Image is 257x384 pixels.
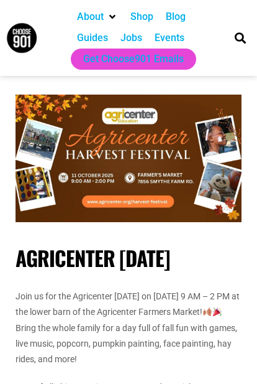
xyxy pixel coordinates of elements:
[83,52,184,67] a: Get Choose901 Emails
[77,30,108,45] a: Guides
[155,30,184,45] a: Events
[213,307,222,316] img: 🎉
[166,9,186,24] a: Blog
[230,28,250,49] div: Search
[71,6,124,27] div: About
[77,9,104,24] a: About
[16,246,241,271] h1: Agricenter [DATE]
[71,6,218,70] nav: Main nav
[120,30,142,45] a: Jobs
[130,9,153,24] a: Shop
[203,307,212,316] img: 🍂
[16,289,241,367] p: Join us for the Agricenter [DATE] on [DATE] 9 AM – 2 PM at the lower barn of the Agricenter Farme...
